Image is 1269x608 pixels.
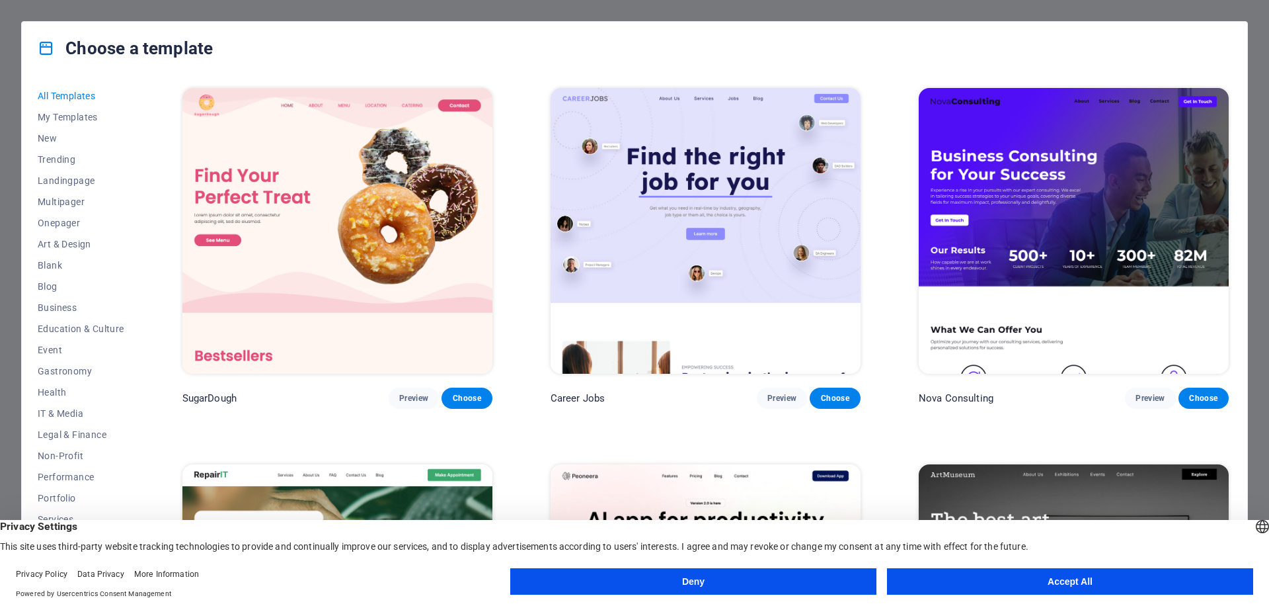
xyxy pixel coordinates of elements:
span: Health [38,387,124,398]
button: Business [38,297,124,318]
span: Art & Design [38,239,124,249]
img: SugarDough [182,88,492,374]
button: Services [38,509,124,530]
span: Blank [38,260,124,271]
span: New [38,133,124,144]
button: Onepager [38,212,124,234]
span: Multipager [38,196,124,207]
span: Performance [38,472,124,482]
button: Performance [38,466,124,488]
button: Trending [38,149,124,170]
span: Choose [452,393,481,404]
span: Education & Culture [38,324,124,334]
span: Preview [1135,393,1165,404]
button: Choose [1178,388,1229,409]
button: Gastronomy [38,361,124,382]
span: Trending [38,154,124,165]
span: Services [38,514,124,525]
p: Nova Consulting [919,392,993,405]
button: New [38,128,124,149]
button: Blank [38,255,124,276]
button: Portfolio [38,488,124,509]
p: SugarDough [182,392,237,405]
button: Blog [38,276,124,297]
button: Art & Design [38,234,124,255]
button: Non-Profit [38,445,124,466]
img: Career Jobs [551,88,861,374]
button: Health [38,382,124,403]
button: Education & Culture [38,318,124,339]
span: Choose [820,393,849,404]
span: All Templates [38,91,124,101]
button: Preview [389,388,439,409]
img: Nova Consulting [919,88,1229,374]
button: Preview [1125,388,1175,409]
span: My Templates [38,112,124,122]
span: Choose [1189,393,1218,404]
span: Portfolio [38,493,124,503]
button: Choose [442,388,492,409]
span: Landingpage [38,175,124,186]
span: Preview [399,393,428,404]
span: Preview [767,393,796,404]
button: All Templates [38,85,124,107]
span: Blog [38,281,124,292]
span: Legal & Finance [38,429,124,440]
span: Gastronomy [38,366,124,376]
p: Career Jobs [551,392,605,405]
span: Event [38,345,124,355]
button: Legal & Finance [38,424,124,445]
span: Onepager [38,218,124,228]
button: Event [38,339,124,361]
span: IT & Media [38,408,124,419]
button: Choose [810,388,860,409]
button: IT & Media [38,403,124,424]
span: Business [38,302,124,313]
span: Non-Profit [38,451,124,461]
h4: Choose a template [38,38,213,59]
button: Preview [757,388,807,409]
button: Landingpage [38,170,124,191]
button: Multipager [38,191,124,212]
button: My Templates [38,107,124,128]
